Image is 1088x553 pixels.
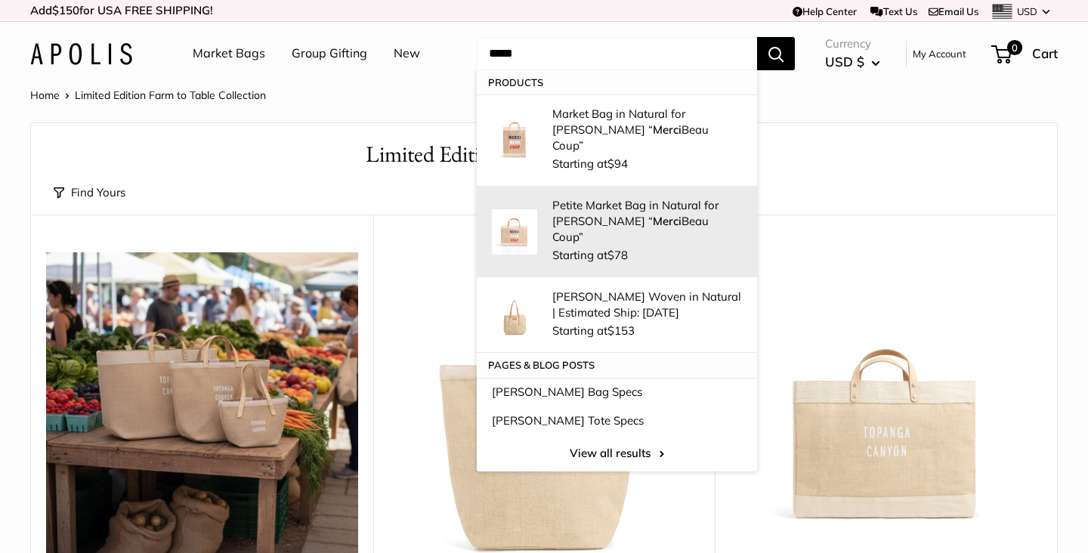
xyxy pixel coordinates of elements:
span: Cart [1032,45,1058,61]
a: Mercado Woven in Natural | Estimated Ship: Oct. 19th [PERSON_NAME] Woven in Natural | Estimated S... [477,277,757,353]
a: New [394,42,420,65]
a: Text Us [870,5,916,17]
a: 0 Cart [993,42,1058,66]
p: [PERSON_NAME] Woven in Natural | Estimated Ship: [DATE] [552,289,742,320]
a: Email Us [929,5,978,17]
span: Starting at [552,323,635,338]
h1: Limited Edition Farm to Table Collection [54,138,1034,171]
a: My Account [913,45,966,63]
button: Search [757,37,795,70]
span: Currency [825,33,880,54]
span: Starting at [552,248,628,262]
span: 0 [1007,40,1022,55]
strong: Merci [653,214,682,228]
p: Market Bag in Natural for [PERSON_NAME] “ Beau Coup” [552,106,742,153]
a: Petite Market Bag in Natural for Clare V. “Merci Beau Coup” Petite Market Bag in Natural for [PER... [477,186,757,277]
span: USD [1017,5,1037,17]
span: USD $ [825,54,864,70]
a: Market Bags [193,42,265,65]
span: $150 [52,3,79,17]
span: Starting at [552,156,628,171]
p: Petite Market Bag in Natural for [PERSON_NAME] “ Beau Coup” [552,197,742,245]
img: description_Exclusive Collab with Clare V [492,118,537,163]
strong: Merci [653,122,682,137]
img: Apolis [30,43,132,65]
input: Search... [477,37,757,70]
img: Petite Market Bag in Natural for Clare V. “Merci Beau Coup” [492,209,537,255]
a: Group Gifting [292,42,367,65]
nav: Breadcrumb [30,85,266,105]
span: $153 [607,323,635,338]
img: Mercado Woven in Natural | Estimated Ship: Oct. 19th [492,292,537,338]
a: View all results [477,435,757,471]
span: $94 [607,156,628,171]
button: Find Yours [54,182,125,203]
a: [PERSON_NAME] Bag Specs [477,378,757,406]
a: [PERSON_NAME] Tote Specs [477,406,757,435]
span: Limited Edition Farm to Table Collection [75,88,266,102]
span: $78 [607,248,628,262]
p: Pages & Blog posts [477,353,757,377]
a: description_Exclusive Collab with Clare V Market Bag in Natural for [PERSON_NAME] “MerciBeau Coup... [477,94,757,186]
button: USD $ [825,50,880,74]
a: Home [30,88,60,102]
p: Products [477,70,757,94]
a: Help Center [793,5,857,17]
